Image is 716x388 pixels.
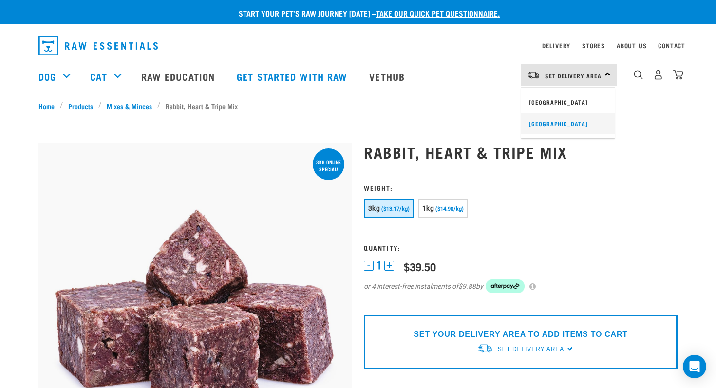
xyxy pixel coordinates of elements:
nav: dropdown navigation [31,32,685,59]
img: Raw Essentials Logo [38,36,158,55]
a: Cat [90,69,107,84]
img: home-icon-1@2x.png [634,70,643,79]
button: + [384,261,394,271]
span: $9.88 [458,281,476,292]
h1: Rabbit, Heart & Tripe Mix [364,143,678,161]
a: [GEOGRAPHIC_DATA] [521,92,615,113]
h3: Quantity: [364,244,678,251]
a: Raw Education [132,57,227,96]
a: About Us [617,44,646,47]
img: van-moving.png [477,343,493,353]
a: [GEOGRAPHIC_DATA] [521,113,615,134]
div: Open Intercom Messenger [683,355,706,378]
button: - [364,261,374,271]
span: ($14.90/kg) [435,206,464,212]
a: Stores [582,44,605,47]
span: ($13.17/kg) [381,206,410,212]
span: 1kg [422,204,434,212]
a: Dog [38,69,56,84]
img: van-moving.png [527,71,540,79]
button: 3kg ($13.17/kg) [364,199,414,218]
span: 3kg [368,204,380,212]
a: Get started with Raw [227,57,359,96]
a: take our quick pet questionnaire. [376,11,500,15]
p: SET YOUR DELIVERY AREA TO ADD ITEMS TO CART [414,329,627,340]
div: or 4 interest-free instalments of by [364,279,678,293]
a: Delivery [542,44,570,47]
a: Mixes & Minces [102,101,157,111]
a: Contact [658,44,685,47]
a: Products [63,101,98,111]
div: $39.50 [404,260,436,273]
a: Home [38,101,60,111]
img: user.png [653,70,663,80]
span: Set Delivery Area [498,346,564,352]
a: Vethub [359,57,417,96]
img: Afterpay [486,279,525,293]
span: 1 [376,260,382,271]
img: home-icon@2x.png [673,70,683,80]
button: 1kg ($14.90/kg) [418,199,468,218]
h3: Weight: [364,184,678,191]
span: Set Delivery Area [545,74,602,77]
nav: breadcrumbs [38,101,678,111]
